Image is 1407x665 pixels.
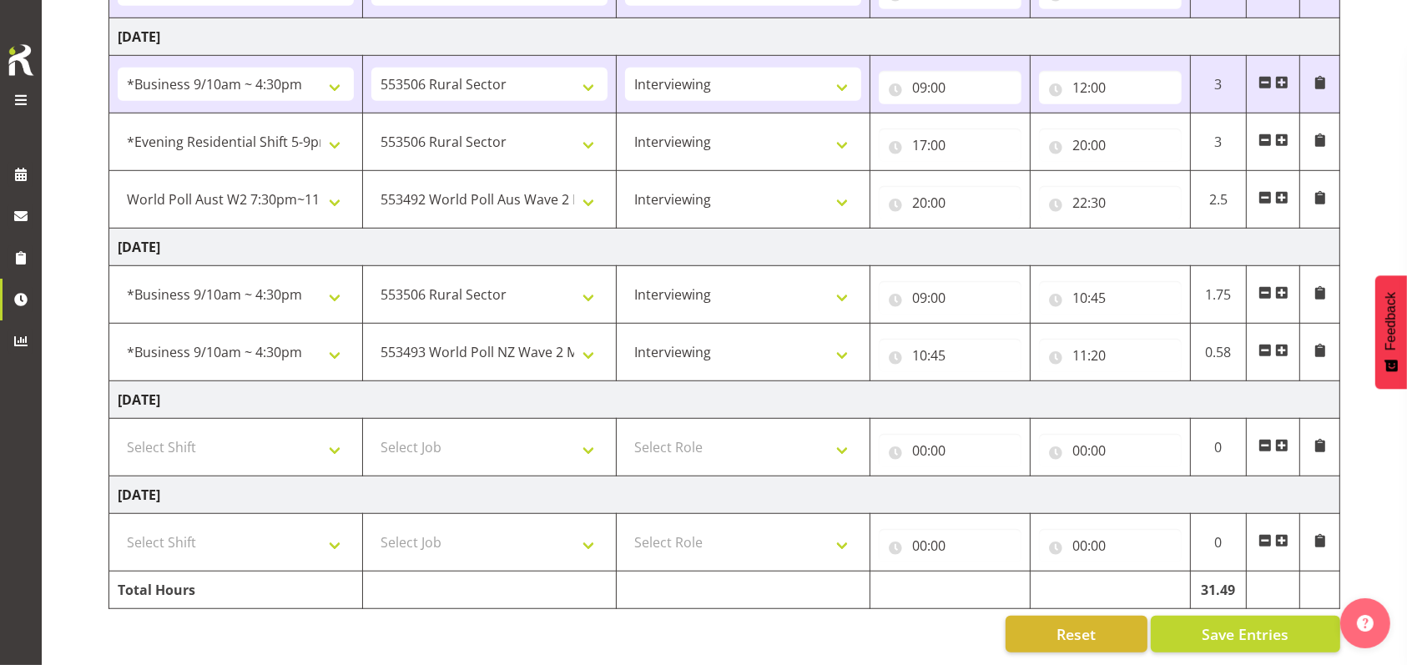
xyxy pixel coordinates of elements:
input: Click to select... [879,281,1021,315]
span: Feedback [1384,292,1399,350]
input: Click to select... [1039,128,1182,162]
input: Click to select... [1039,186,1182,219]
input: Click to select... [879,434,1021,467]
button: Save Entries [1151,616,1340,652]
input: Click to select... [879,128,1021,162]
input: Click to select... [879,339,1021,372]
span: Save Entries [1202,623,1288,645]
input: Click to select... [879,71,1021,104]
input: Click to select... [1039,281,1182,315]
input: Click to select... [879,186,1021,219]
td: [DATE] [109,18,1340,56]
td: 1.75 [1191,266,1247,324]
span: Reset [1057,623,1096,645]
td: [DATE] [109,476,1340,514]
img: Rosterit icon logo [4,42,38,78]
input: Click to select... [1039,339,1182,372]
td: 0 [1191,514,1247,572]
td: 31.49 [1191,572,1247,609]
td: 3 [1191,113,1247,171]
button: Feedback - Show survey [1375,275,1407,389]
input: Click to select... [1039,71,1182,104]
td: 3 [1191,56,1247,113]
input: Click to select... [1039,434,1182,467]
button: Reset [1006,616,1147,652]
img: help-xxl-2.png [1357,615,1374,632]
input: Click to select... [879,529,1021,562]
td: 0.58 [1191,324,1247,381]
td: Total Hours [109,572,363,609]
input: Click to select... [1039,529,1182,562]
td: 0 [1191,419,1247,476]
td: 2.5 [1191,171,1247,229]
td: [DATE] [109,229,1340,266]
td: [DATE] [109,381,1340,419]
